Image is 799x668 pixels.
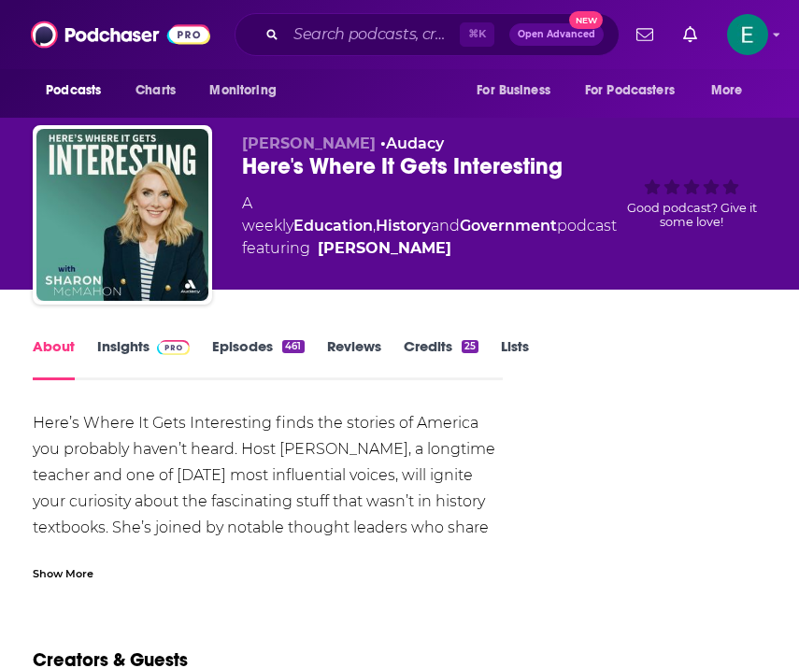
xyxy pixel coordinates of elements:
[97,337,190,380] a: InsightsPodchaser Pro
[404,337,478,380] a: Credits25
[727,14,768,55] img: User Profile
[282,340,304,353] div: 461
[509,23,604,46] button: Open AdvancedNew
[698,73,766,108] button: open menu
[209,78,276,104] span: Monitoring
[727,14,768,55] button: Show profile menu
[373,217,376,235] span: ,
[293,217,373,235] a: Education
[627,201,757,229] span: Good podcast? Give it some love!
[460,217,557,235] a: Government
[460,22,494,47] span: ⌘ K
[136,78,176,104] span: Charts
[157,340,190,355] img: Podchaser Pro
[33,73,125,108] button: open menu
[464,73,574,108] button: open menu
[501,337,549,380] a: Lists
[242,237,617,260] span: featuring
[585,78,675,104] span: For Podcasters
[242,192,617,260] div: A weekly podcast
[196,73,300,108] button: open menu
[518,30,595,39] span: Open Advanced
[242,135,376,152] span: [PERSON_NAME]
[431,217,460,235] span: and
[569,11,603,29] span: New
[318,237,451,260] a: [PERSON_NAME]
[286,20,460,50] input: Search podcasts, credits, & more...
[36,129,208,301] img: Here's Where It Gets Interesting
[477,78,550,104] span: For Business
[376,217,431,235] a: History
[33,337,75,380] a: About
[235,13,620,56] div: Search podcasts, credits, & more...
[462,340,478,353] div: 25
[380,135,444,152] span: •
[327,337,381,380] a: Reviews
[573,73,702,108] button: open menu
[629,19,661,50] a: Show notifications dropdown
[123,73,187,108] a: Charts
[727,14,768,55] span: Logged in as ellien
[711,78,743,104] span: More
[46,78,101,104] span: Podcasts
[617,135,766,250] div: Good podcast? Give it some love!
[676,19,705,50] a: Show notifications dropdown
[33,410,503,619] div: Here’s Where It Gets Interesting finds the stories of America you probably haven’t heard. Host [P...
[386,135,444,152] a: Audacy
[31,17,210,52] img: Podchaser - Follow, Share and Rate Podcasts
[212,337,304,380] a: Episodes461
